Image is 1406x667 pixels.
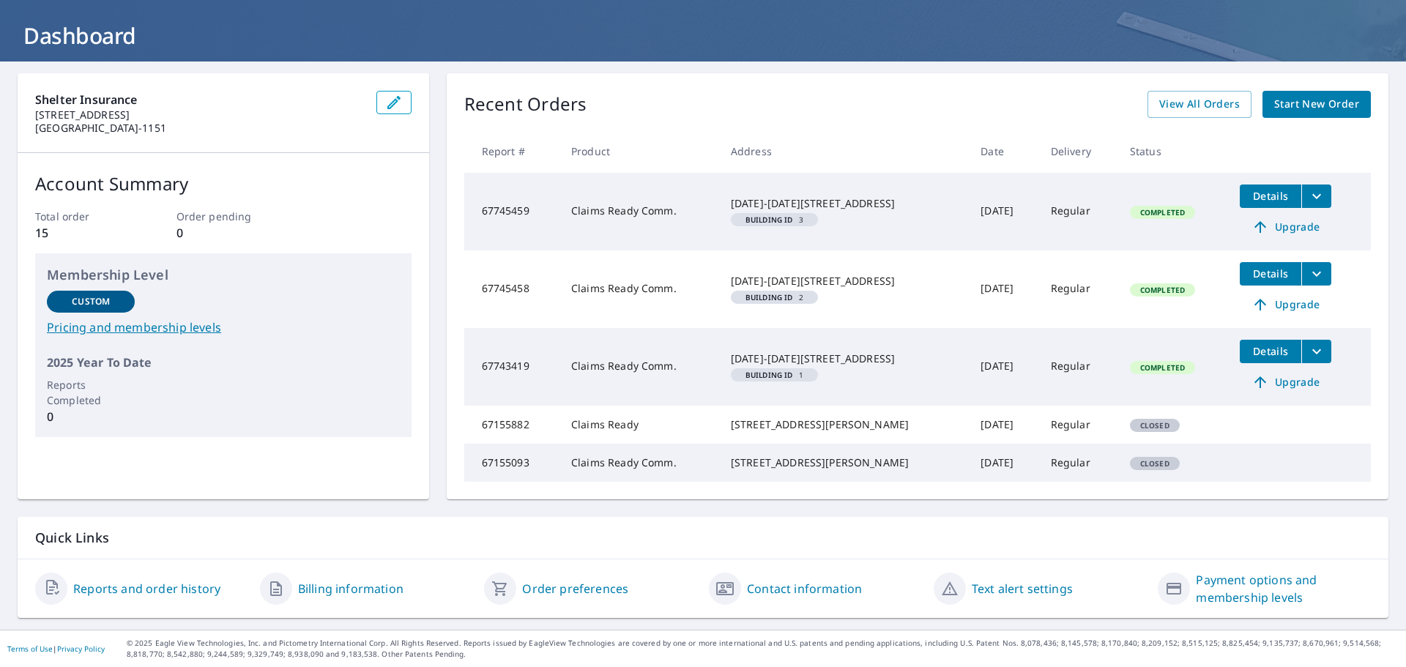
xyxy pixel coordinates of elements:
[1249,344,1292,358] span: Details
[969,328,1038,406] td: [DATE]
[969,250,1038,328] td: [DATE]
[57,644,105,654] a: Privacy Policy
[1039,130,1118,173] th: Delivery
[35,108,365,122] p: [STREET_ADDRESS]
[1301,185,1331,208] button: filesDropdownBtn-67745459
[1262,91,1371,118] a: Start New Order
[298,580,403,597] a: Billing information
[176,224,270,242] p: 0
[7,644,105,653] p: |
[972,580,1073,597] a: Text alert settings
[745,371,793,379] em: Building ID
[7,644,53,654] a: Terms of Use
[719,130,969,173] th: Address
[1131,207,1194,217] span: Completed
[1240,340,1301,363] button: detailsBtn-67743419
[559,444,719,482] td: Claims Ready Comm.
[47,377,135,408] p: Reports Completed
[737,216,812,223] span: 3
[35,122,365,135] p: [GEOGRAPHIC_DATA]-1151
[747,580,862,597] a: Contact information
[1131,285,1194,295] span: Completed
[737,294,812,301] span: 2
[731,455,957,470] div: [STREET_ADDRESS][PERSON_NAME]
[522,580,628,597] a: Order preferences
[35,91,365,108] p: Shelter Insurance
[969,173,1038,250] td: [DATE]
[464,406,559,444] td: 67155882
[731,417,957,432] div: [STREET_ADDRESS][PERSON_NAME]
[1131,458,1178,469] span: Closed
[1131,362,1194,373] span: Completed
[969,130,1038,173] th: Date
[1159,95,1240,113] span: View All Orders
[35,209,129,224] p: Total order
[1249,267,1292,280] span: Details
[35,171,412,197] p: Account Summary
[559,406,719,444] td: Claims Ready
[1039,173,1118,250] td: Regular
[464,444,559,482] td: 67155093
[1301,262,1331,286] button: filesDropdownBtn-67745458
[72,295,110,308] p: Custom
[1240,262,1301,286] button: detailsBtn-67745458
[1240,215,1331,239] a: Upgrade
[18,21,1388,51] h1: Dashboard
[176,209,270,224] p: Order pending
[731,196,957,211] div: [DATE]-[DATE][STREET_ADDRESS]
[464,250,559,328] td: 67745458
[464,91,587,118] p: Recent Orders
[745,216,793,223] em: Building ID
[1240,185,1301,208] button: detailsBtn-67745459
[969,444,1038,482] td: [DATE]
[464,173,559,250] td: 67745459
[1118,130,1228,173] th: Status
[1240,293,1331,316] a: Upgrade
[1148,91,1251,118] a: View All Orders
[47,354,400,371] p: 2025 Year To Date
[127,638,1399,660] p: © 2025 Eagle View Technologies, Inc. and Pictometry International Corp. All Rights Reserved. Repo...
[737,371,812,379] span: 1
[35,224,129,242] p: 15
[1039,406,1118,444] td: Regular
[1274,95,1359,113] span: Start New Order
[1131,420,1178,431] span: Closed
[47,318,400,336] a: Pricing and membership levels
[745,294,793,301] em: Building ID
[1039,328,1118,406] td: Regular
[1301,340,1331,363] button: filesDropdownBtn-67743419
[559,250,719,328] td: Claims Ready Comm.
[1039,444,1118,482] td: Regular
[1249,189,1292,203] span: Details
[47,408,135,425] p: 0
[969,406,1038,444] td: [DATE]
[731,274,957,288] div: [DATE]-[DATE][STREET_ADDRESS]
[559,328,719,406] td: Claims Ready Comm.
[73,580,220,597] a: Reports and order history
[559,173,719,250] td: Claims Ready Comm.
[731,351,957,366] div: [DATE]-[DATE][STREET_ADDRESS]
[47,265,400,285] p: Membership Level
[35,529,1371,547] p: Quick Links
[1240,370,1331,394] a: Upgrade
[1249,373,1323,391] span: Upgrade
[464,328,559,406] td: 67743419
[464,130,559,173] th: Report #
[1196,571,1371,606] a: Payment options and membership levels
[559,130,719,173] th: Product
[1039,250,1118,328] td: Regular
[1249,218,1323,236] span: Upgrade
[1249,296,1323,313] span: Upgrade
